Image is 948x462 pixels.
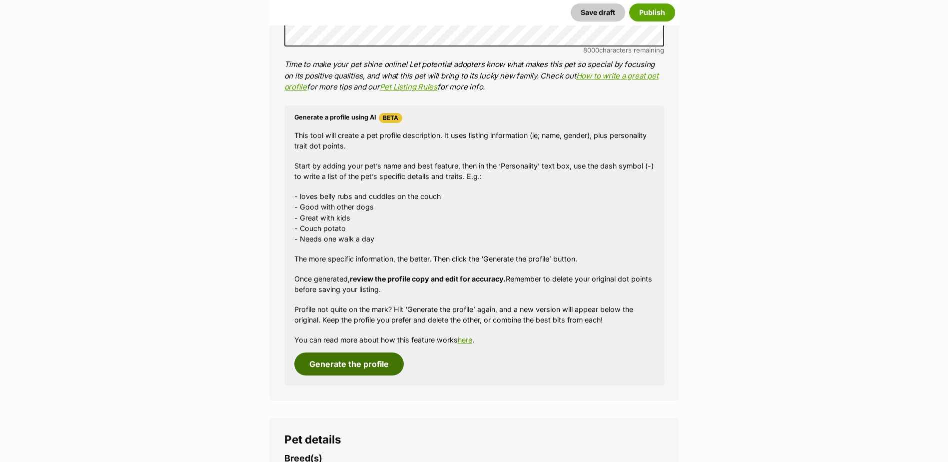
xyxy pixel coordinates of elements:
[294,113,654,123] h4: Generate a profile using AI
[294,253,654,264] p: The more specific information, the better. Then click the ‘Generate the profile’ button.
[294,273,654,295] p: Once generated, Remember to delete your original dot points before saving your listing.
[294,160,654,182] p: Start by adding your pet’s name and best feature, then in the ‘Personality’ text box, use the das...
[294,352,404,375] button: Generate the profile
[294,304,654,325] p: Profile not quite on the mark? Hit ‘Generate the profile’ again, and a new version will appear be...
[458,335,472,344] a: here
[571,3,625,21] button: Save draft
[379,113,402,123] span: Beta
[294,334,654,345] p: You can read more about how this feature works .
[350,274,506,283] strong: review the profile copy and edit for accuracy.
[380,82,437,91] a: Pet Listing Rules
[294,130,654,151] p: This tool will create a pet profile description. It uses listing information (ie; name, gender), ...
[284,432,341,446] span: Pet details
[284,71,659,92] a: How to write a great pet profile
[583,46,599,54] span: 8000
[284,59,664,93] p: Time to make your pet shine online! Let potential adopters know what makes this pet so special by...
[284,46,664,54] div: characters remaining
[294,191,654,244] p: - loves belly rubs and cuddles on the couch - Good with other dogs - Great with kids - Couch pota...
[629,3,675,21] button: Publish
